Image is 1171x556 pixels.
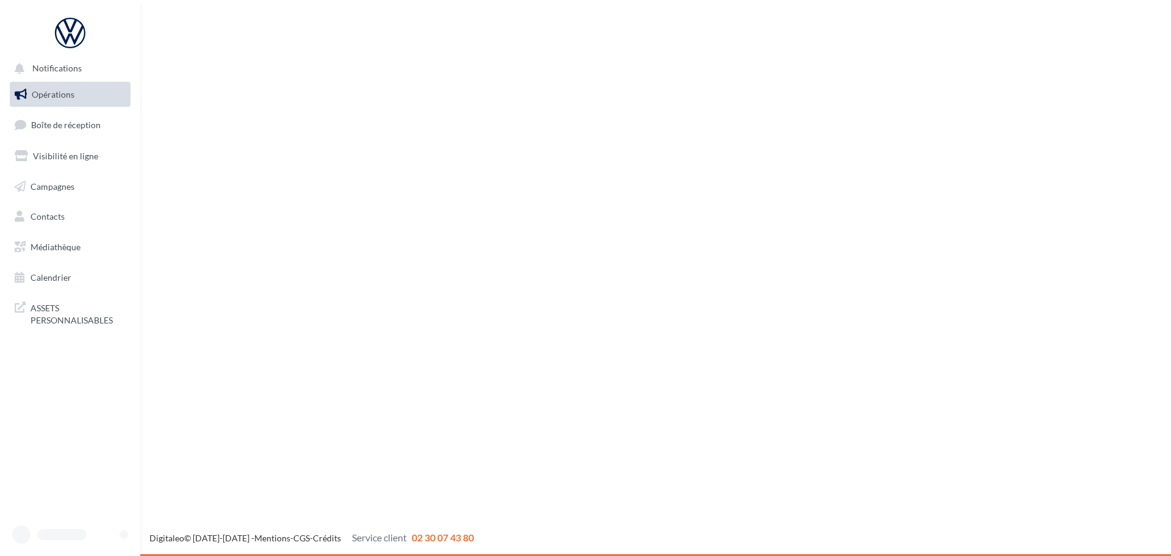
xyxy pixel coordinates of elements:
span: Notifications [32,63,82,74]
span: Opérations [32,89,74,99]
a: Digitaleo [149,533,184,543]
span: ASSETS PERSONNALISABLES [30,300,126,326]
a: Contacts [7,204,133,229]
span: 02 30 07 43 80 [412,532,474,543]
a: CGS [293,533,310,543]
a: Médiathèque [7,234,133,260]
a: Mentions [254,533,290,543]
a: Crédits [313,533,341,543]
a: Campagnes [7,174,133,200]
a: ASSETS PERSONNALISABLES [7,295,133,331]
a: Opérations [7,82,133,107]
span: Contacts [30,211,65,222]
a: Visibilité en ligne [7,143,133,169]
span: © [DATE]-[DATE] - - - [149,533,474,543]
span: Calendrier [30,272,71,283]
a: Calendrier [7,265,133,291]
span: Visibilité en ligne [33,151,98,161]
span: Service client [352,532,407,543]
span: Médiathèque [30,242,81,252]
span: Boîte de réception [31,120,101,130]
span: Campagnes [30,181,74,191]
a: Boîte de réception [7,112,133,138]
